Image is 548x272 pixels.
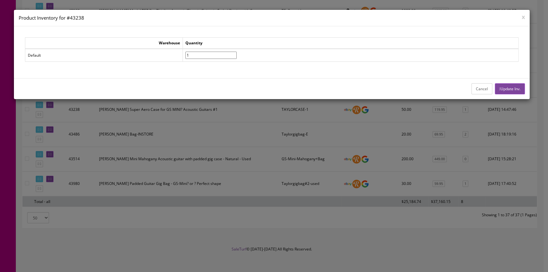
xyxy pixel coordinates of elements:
[495,83,525,94] button: Update Inv.
[471,83,492,94] button: Cancel
[19,15,525,21] h4: Product Inventory for #43238
[25,49,183,62] td: Default
[183,38,518,49] td: Quantity
[25,38,183,49] td: Warehouse
[522,14,525,20] button: x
